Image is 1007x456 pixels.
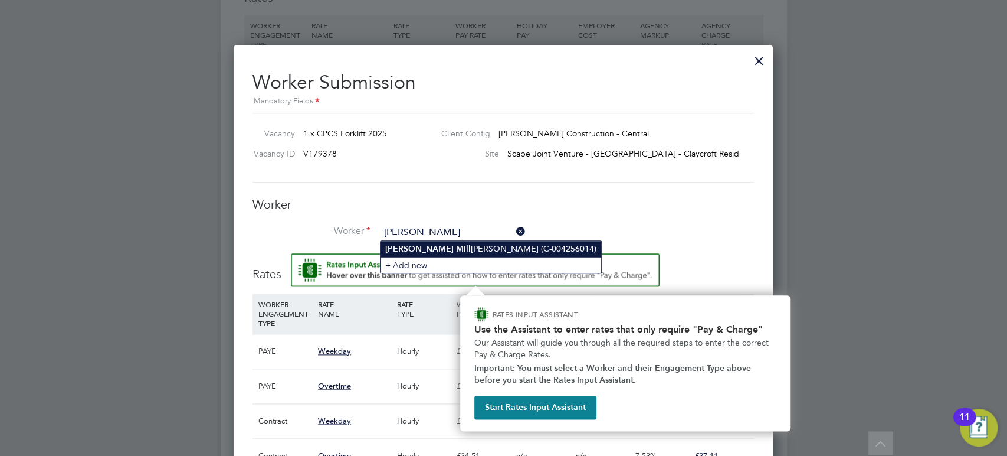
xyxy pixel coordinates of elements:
[394,294,454,324] div: RATE TYPE
[394,334,454,369] div: Hourly
[474,396,596,419] button: Start Rates Input Assistant
[507,148,747,159] span: Scape Joint Venture - [GEOGRAPHIC_DATA] - Claycroft Resid…
[255,294,315,334] div: WORKER ENGAGEMENT TYPE
[318,381,351,391] span: Overtime
[454,334,513,369] div: £17.45
[255,369,315,403] div: PAYE
[255,334,315,369] div: PAYE
[960,409,998,447] button: Open Resource Center, 11 new notifications
[252,225,370,237] label: Worker
[454,404,513,438] div: £23.00
[456,244,471,254] b: Mill
[318,416,351,426] span: Weekday
[474,337,776,360] p: Our Assistant will guide you through all the required steps to enter the correct Pay & Charge Rates.
[303,148,337,159] span: V179378
[498,128,649,139] span: [PERSON_NAME] Construction - Central
[432,148,499,159] label: Site
[252,61,754,108] h2: Worker Submission
[248,148,295,159] label: Vacancy ID
[573,294,632,324] div: EMPLOYER COST
[381,257,601,273] li: + Add new
[632,294,692,324] div: AGENCY MARKUP
[303,128,387,139] span: 1 x CPCS Forklift 2025
[513,294,573,324] div: HOLIDAY PAY
[252,95,754,108] div: Mandatory Fields
[394,404,454,438] div: Hourly
[959,417,970,432] div: 11
[385,244,454,254] b: [PERSON_NAME]
[252,197,754,212] h3: Worker
[474,307,488,321] img: ENGAGE Assistant Icon
[454,369,513,403] div: £26.18
[380,224,526,242] input: Search for...
[691,294,751,334] div: AGENCY CHARGE RATE
[394,369,454,403] div: Hourly
[291,253,660,286] button: Rate Assistant
[381,241,601,257] li: [PERSON_NAME] (C-004256014)
[460,295,790,431] div: How to input Rates that only require Pay & Charge
[454,294,513,324] div: WORKER PAY RATE
[255,404,315,438] div: Contract
[248,128,295,139] label: Vacancy
[474,324,776,335] h2: Use the Assistant to enter rates that only require "Pay & Charge"
[493,310,641,320] p: RATES INPUT ASSISTANT
[315,294,394,324] div: RATE NAME
[474,363,753,385] strong: Important: You must select a Worker and their Engagement Type above before you start the Rates In...
[252,253,754,282] h3: Rates
[432,128,490,139] label: Client Config
[318,346,351,356] span: Weekday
